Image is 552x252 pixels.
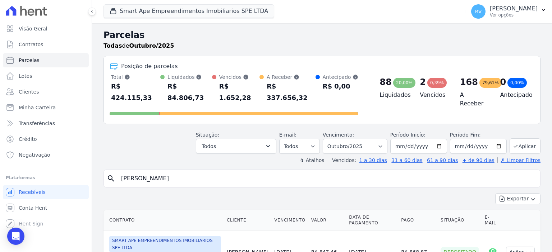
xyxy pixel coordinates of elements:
[267,81,316,104] div: R$ 337.656,32
[111,81,160,104] div: R$ 424.115,33
[3,85,89,99] a: Clientes
[427,78,447,88] div: 0,39%
[3,53,89,67] a: Parcelas
[167,73,212,81] div: Liquidados
[107,174,115,183] i: search
[490,12,538,18] p: Ver opções
[103,210,224,230] th: Contrato
[393,78,415,88] div: 20,00%
[7,228,24,245] div: Open Intercom Messenger
[380,76,392,88] div: 88
[103,29,540,42] h2: Parcelas
[329,157,356,163] label: Vencidos:
[117,171,537,186] input: Buscar por nome do lote ou do cliente
[19,57,40,64] span: Parcelas
[450,131,507,139] label: Período Fim:
[398,210,438,230] th: Pago
[129,42,174,49] strong: Outubro/2025
[3,201,89,215] a: Conta Hent
[219,73,259,81] div: Vencidos
[196,139,276,154] button: Todos
[121,62,178,71] div: Posição de parcelas
[103,42,122,49] strong: Todas
[323,132,354,138] label: Vencimento:
[267,73,316,81] div: A Receber
[380,91,409,99] h4: Liquidados
[3,148,89,162] a: Negativação
[323,81,358,92] div: R$ 0,00
[19,204,47,211] span: Conta Hent
[482,210,503,230] th: E-mail
[196,132,219,138] label: Situação:
[19,189,46,196] span: Recebíveis
[420,91,448,99] h4: Vencidos
[391,157,422,163] a: 31 a 60 dias
[465,1,552,22] button: RV [PERSON_NAME] Ver opções
[19,151,50,158] span: Negativação
[500,91,529,99] h4: Antecipado
[510,138,540,154] button: Aplicar
[19,135,37,143] span: Crédito
[109,236,221,252] span: SMART APE EMPREENDIMENTOS IMOBILIARIOS SPE LTDA
[219,81,259,104] div: R$ 1.652,28
[19,41,43,48] span: Contratos
[111,73,160,81] div: Total
[19,72,32,80] span: Lotes
[3,185,89,199] a: Recebíveis
[497,157,540,163] a: ✗ Limpar Filtros
[308,210,346,230] th: Valor
[3,22,89,36] a: Visão Geral
[3,116,89,130] a: Transferências
[3,100,89,115] a: Minha Carteira
[19,88,39,95] span: Clientes
[300,157,324,163] label: ↯ Atalhos
[323,73,358,81] div: Antecipado
[495,193,540,204] button: Exportar
[507,78,527,88] div: 0,00%
[438,210,482,230] th: Situação
[390,132,425,138] label: Período Inicío:
[202,142,216,151] span: Todos
[6,173,86,182] div: Plataformas
[224,210,271,230] th: Cliente
[490,5,538,12] p: [PERSON_NAME]
[346,210,398,230] th: Data de Pagamento
[167,81,212,104] div: R$ 84.806,73
[271,210,308,230] th: Vencimento
[103,42,174,50] p: de
[19,25,47,32] span: Visão Geral
[460,91,489,108] h4: A Receber
[103,4,274,18] button: Smart Ape Empreendimentos Imobiliarios SPE LTDA
[479,78,502,88] div: 79,61%
[279,132,297,138] label: E-mail:
[3,69,89,83] a: Lotes
[3,37,89,52] a: Contratos
[420,76,426,88] div: 2
[460,76,478,88] div: 168
[463,157,494,163] a: + de 90 dias
[500,76,506,88] div: 0
[19,120,55,127] span: Transferências
[475,9,482,14] span: RV
[19,104,56,111] span: Minha Carteira
[427,157,458,163] a: 61 a 90 dias
[359,157,387,163] a: 1 a 30 dias
[3,132,89,146] a: Crédito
